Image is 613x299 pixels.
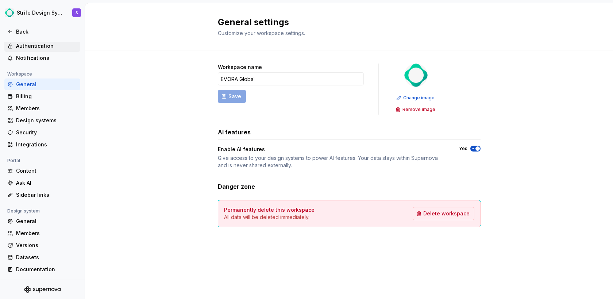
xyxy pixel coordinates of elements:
[16,167,77,175] div: Content
[4,227,80,239] a: Members
[16,42,77,50] div: Authentication
[16,105,77,112] div: Members
[5,8,14,17] img: 21b91b01-957f-4e61-960f-db90ae25bf09.png
[404,64,428,87] img: 21b91b01-957f-4e61-960f-db90ae25bf09.png
[4,52,80,64] a: Notifications
[4,165,80,177] a: Content
[4,207,43,215] div: Design system
[4,26,80,38] a: Back
[4,239,80,251] a: Versions
[16,28,77,35] div: Back
[394,93,438,103] button: Change image
[16,141,77,148] div: Integrations
[218,146,265,153] div: Enable AI features
[4,115,80,126] a: Design systems
[224,214,315,221] p: All data will be deleted immediately.
[16,218,77,225] div: General
[218,16,472,28] h2: General settings
[4,40,80,52] a: Authentication
[16,242,77,249] div: Versions
[4,264,80,275] a: Documentation
[16,81,77,88] div: General
[4,78,80,90] a: General
[24,286,61,293] svg: Supernova Logo
[403,95,435,101] span: Change image
[218,64,262,71] label: Workspace name
[4,103,80,114] a: Members
[218,30,305,36] span: Customize your workspace settings.
[4,156,23,165] div: Portal
[402,107,435,112] span: Remove image
[413,207,474,220] button: Delete workspace
[4,70,35,78] div: Workspace
[224,206,315,214] h4: Permanently delete this workspace
[218,128,251,137] h3: AI features
[16,191,77,199] div: Sidebar links
[4,139,80,150] a: Integrations
[459,146,467,152] label: Yes
[16,179,77,187] div: Ask AI
[1,5,83,21] button: Strife Design SystemS
[16,254,77,261] div: Datasets
[16,117,77,124] div: Design systems
[4,252,80,263] a: Datasets
[423,210,470,217] span: Delete workspace
[16,93,77,100] div: Billing
[393,104,439,115] button: Remove image
[4,91,80,102] a: Billing
[16,129,77,136] div: Security
[4,215,80,227] a: General
[218,154,446,169] div: Give access to your design systems to power AI features. Your data stays within Supernova and is ...
[16,54,77,62] div: Notifications
[4,127,80,138] a: Security
[16,266,77,273] div: Documentation
[16,230,77,237] div: Members
[76,10,78,16] div: S
[17,9,63,16] div: Strife Design System
[218,182,255,191] h3: Danger zone
[4,189,80,201] a: Sidebar links
[4,177,80,189] a: Ask AI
